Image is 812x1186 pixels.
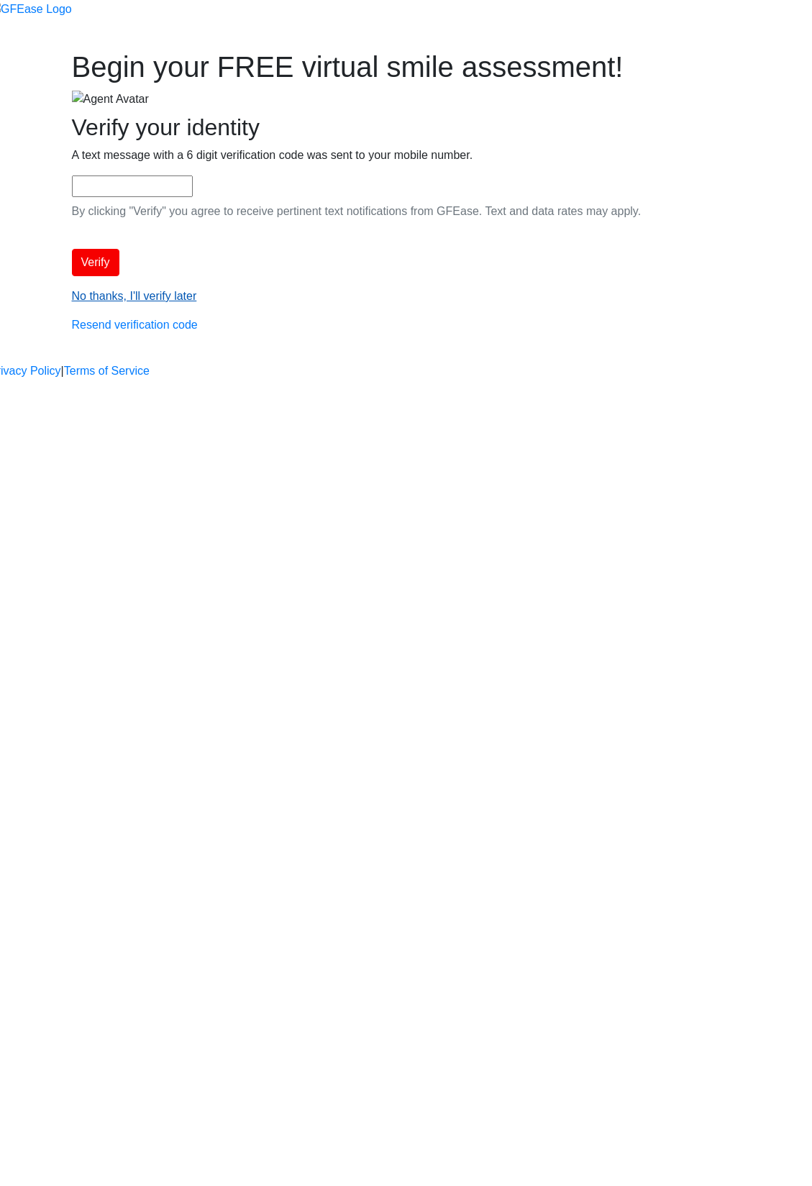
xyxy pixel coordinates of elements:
h2: Verify your identity [72,114,741,141]
a: Terms of Service [64,362,150,380]
a: No thanks, I'll verify later [72,290,197,302]
a: | [61,362,64,380]
p: A text message with a 6 digit verification code was sent to your mobile number. [72,147,741,164]
a: Resend verification code [72,319,198,331]
p: By clicking "Verify" you agree to receive pertinent text notifications from GFEase. Text and data... [72,203,741,220]
button: Verify [72,249,119,276]
img: Agent Avatar [72,91,149,108]
h1: Begin your FREE virtual smile assessment! [72,50,741,84]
